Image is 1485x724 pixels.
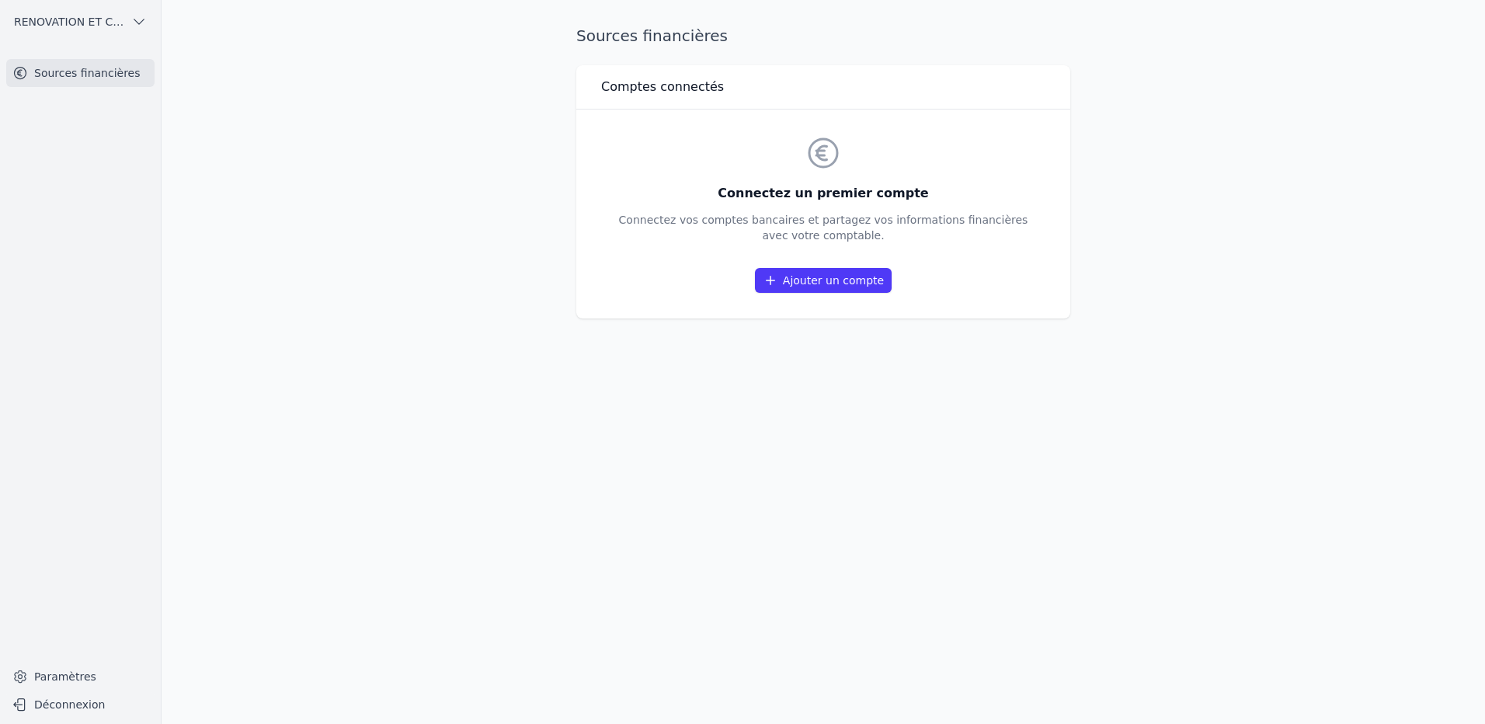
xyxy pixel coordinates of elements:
[6,59,155,87] a: Sources financières
[755,268,892,293] a: Ajouter un compte
[601,78,724,96] h3: Comptes connectés
[576,25,728,47] h1: Sources financières
[619,184,1028,203] h3: Connectez un premier compte
[619,212,1028,243] p: Connectez vos comptes bancaires et partagez vos informations financières avec votre comptable.
[6,692,155,717] button: Déconnexion
[14,14,125,30] span: RENOVATION ET CONSEILS IMMOBILIERS SPRL
[6,9,155,34] button: RENOVATION ET CONSEILS IMMOBILIERS SPRL
[6,664,155,689] a: Paramètres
